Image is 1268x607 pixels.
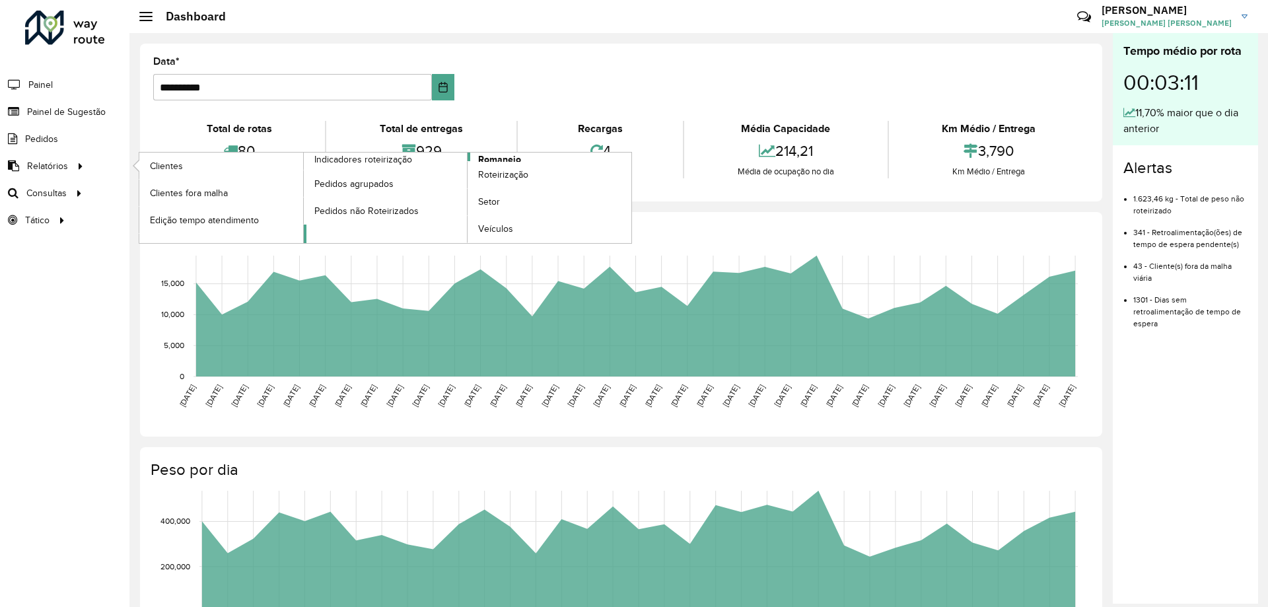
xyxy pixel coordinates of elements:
li: 43 - Cliente(s) fora da malha viária [1133,250,1248,284]
text: [DATE] [592,383,611,408]
a: Setor [468,189,631,215]
a: Contato Rápido [1070,3,1098,31]
text: [DATE] [178,383,197,408]
text: [DATE] [617,383,637,408]
text: 5,000 [164,341,184,349]
text: [DATE] [876,383,895,408]
text: [DATE] [437,383,456,408]
text: [DATE] [850,383,869,408]
span: Romaneio [478,153,521,166]
text: [DATE] [540,383,559,408]
text: 10,000 [161,310,184,319]
span: Painel de Sugestão [27,105,106,119]
a: Edição tempo atendimento [139,207,303,233]
div: 00:03:11 [1123,60,1248,105]
div: Total de rotas [157,121,322,137]
span: Consultas [26,186,67,200]
span: Roteirização [478,168,528,182]
h2: Dashboard [153,9,226,24]
span: Pedidos [25,132,58,146]
text: [DATE] [669,383,688,408]
a: Romaneio [304,153,632,243]
text: [DATE] [230,383,249,408]
text: [DATE] [333,383,352,408]
div: Média de ocupação no dia [687,165,884,178]
text: 200,000 [160,562,190,571]
text: [DATE] [462,383,481,408]
div: 3,790 [892,137,1086,165]
text: [DATE] [824,383,843,408]
span: Setor [478,195,500,209]
text: [DATE] [954,383,973,408]
span: Clientes [150,159,183,173]
text: [DATE] [721,383,740,408]
div: 4 [521,137,680,165]
li: 1301 - Dias sem retroalimentação de tempo de espera [1133,284,1248,330]
span: Indicadores roteirização [314,153,412,166]
span: Tático [25,213,50,227]
span: Edição tempo atendimento [150,213,259,227]
div: Total de entregas [330,121,512,137]
text: [DATE] [773,383,792,408]
text: [DATE] [566,383,585,408]
text: 15,000 [161,279,184,288]
text: 0 [180,372,184,380]
h3: [PERSON_NAME] [1102,4,1232,17]
text: [DATE] [979,383,999,408]
h4: Peso por dia [151,460,1089,480]
a: Roteirização [468,162,631,188]
text: [DATE] [747,383,766,408]
text: [DATE] [798,383,818,408]
a: Pedidos não Roteirizados [304,197,468,224]
span: Painel [28,78,53,92]
span: Pedidos não Roteirizados [314,204,419,218]
text: [DATE] [928,383,947,408]
a: Pedidos agrupados [304,170,468,197]
text: [DATE] [488,383,507,408]
a: Clientes fora malha [139,180,303,206]
div: Km Médio / Entrega [892,121,1086,137]
div: Recargas [521,121,680,137]
span: Veículos [478,222,513,236]
span: Relatórios [27,159,68,173]
text: [DATE] [1031,383,1050,408]
text: [DATE] [256,383,275,408]
span: [PERSON_NAME] [PERSON_NAME] [1102,17,1232,29]
h4: Alertas [1123,159,1248,178]
text: [DATE] [514,383,533,408]
label: Data [153,54,180,69]
div: 929 [330,137,512,165]
li: 1.623,46 kg - Total de peso não roteirizado [1133,183,1248,217]
text: [DATE] [307,383,326,408]
span: Clientes fora malha [150,186,228,200]
a: Indicadores roteirização [139,153,468,243]
div: 80 [157,137,322,165]
text: [DATE] [204,383,223,408]
div: 214,21 [687,137,884,165]
div: 11,70% maior que o dia anterior [1123,105,1248,137]
div: Tempo médio por rota [1123,42,1248,60]
text: [DATE] [411,383,430,408]
text: [DATE] [695,383,714,408]
button: Choose Date [432,74,455,100]
text: [DATE] [643,383,662,408]
text: [DATE] [385,383,404,408]
div: Média Capacidade [687,121,884,137]
text: [DATE] [359,383,378,408]
text: [DATE] [902,383,921,408]
text: [DATE] [281,383,300,408]
a: Clientes [139,153,303,179]
div: Km Médio / Entrega [892,165,1086,178]
text: [DATE] [1057,383,1076,408]
text: 400,000 [160,517,190,526]
text: [DATE] [1005,383,1024,408]
li: 341 - Retroalimentação(ões) de tempo de espera pendente(s) [1133,217,1248,250]
span: Pedidos agrupados [314,177,394,191]
a: Veículos [468,216,631,242]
